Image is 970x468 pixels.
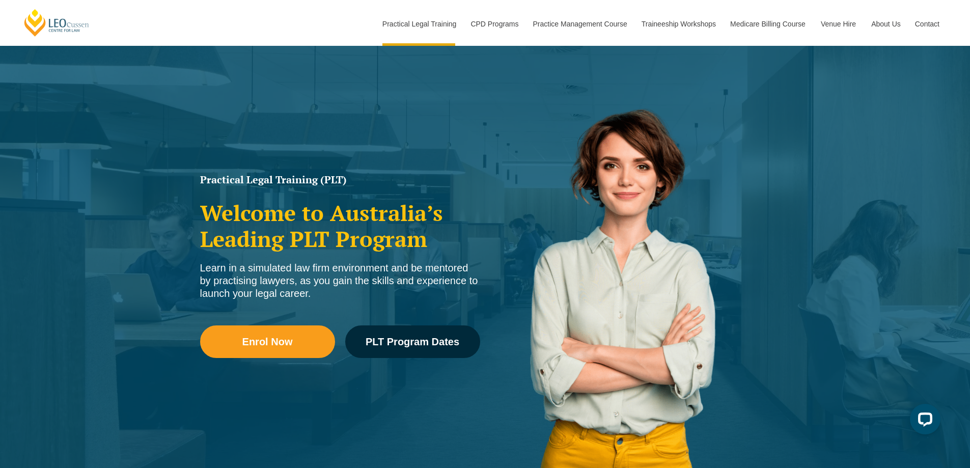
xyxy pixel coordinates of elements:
[200,200,480,252] h2: Welcome to Australia’s Leading PLT Program
[463,2,525,46] a: CPD Programs
[366,337,459,347] span: PLT Program Dates
[907,2,947,46] a: Contact
[864,2,907,46] a: About Us
[723,2,813,46] a: Medicare Billing Course
[345,325,480,358] a: PLT Program Dates
[200,175,480,185] h1: Practical Legal Training (PLT)
[813,2,864,46] a: Venue Hire
[375,2,463,46] a: Practical Legal Training
[200,262,480,300] div: Learn in a simulated law firm environment and be mentored by practising lawyers, as you gain the ...
[902,400,945,443] iframe: LiveChat chat widget
[634,2,723,46] a: Traineeship Workshops
[200,325,335,358] a: Enrol Now
[23,8,91,37] a: [PERSON_NAME] Centre for Law
[242,337,293,347] span: Enrol Now
[525,2,634,46] a: Practice Management Course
